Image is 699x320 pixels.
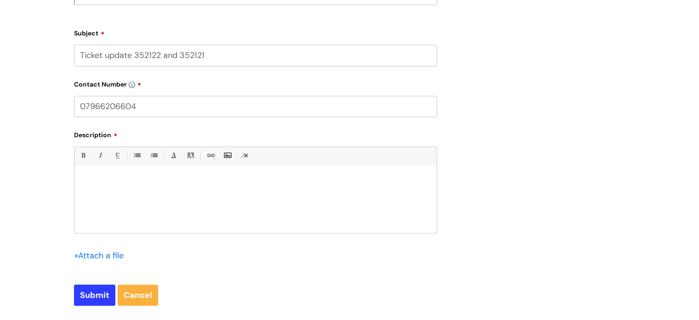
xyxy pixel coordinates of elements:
[74,285,115,306] input: Submit
[74,250,78,261] span: +
[148,150,159,161] a: 1. Ordered List (Ctrl-Shift-8)
[222,150,233,161] a: Insert Image...
[118,285,158,306] a: Cancel
[74,77,437,88] label: Contact Number
[185,150,196,161] a: Back Color
[74,128,437,139] label: Description
[74,248,129,263] div: Attach a file
[239,150,250,161] a: Remove formatting (Ctrl-\)
[205,150,216,161] a: Link
[168,150,179,161] a: Font Color
[94,150,106,161] a: Italic (Ctrl-I)
[111,150,123,161] a: Underline(Ctrl-U)
[129,81,135,88] img: info-icon.svg
[74,26,437,37] label: Subject
[131,150,142,161] a: • Unordered List (Ctrl-Shift-7)
[77,150,89,161] a: Bold (Ctrl-B)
